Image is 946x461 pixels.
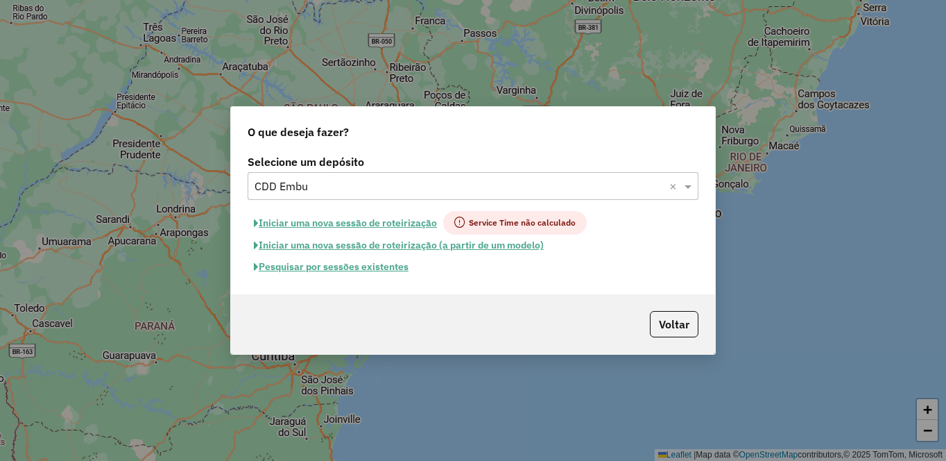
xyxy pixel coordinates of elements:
button: Iniciar uma nova sessão de roteirização (a partir de um modelo) [248,235,550,256]
button: Pesquisar por sessões existentes [248,256,415,278]
span: Clear all [669,178,681,194]
span: Service Time não calculado [443,211,587,235]
span: O que deseja fazer? [248,124,349,140]
button: Voltar [650,311,698,337]
button: Iniciar uma nova sessão de roteirização [248,211,443,235]
label: Selecione um depósito [248,153,698,170]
